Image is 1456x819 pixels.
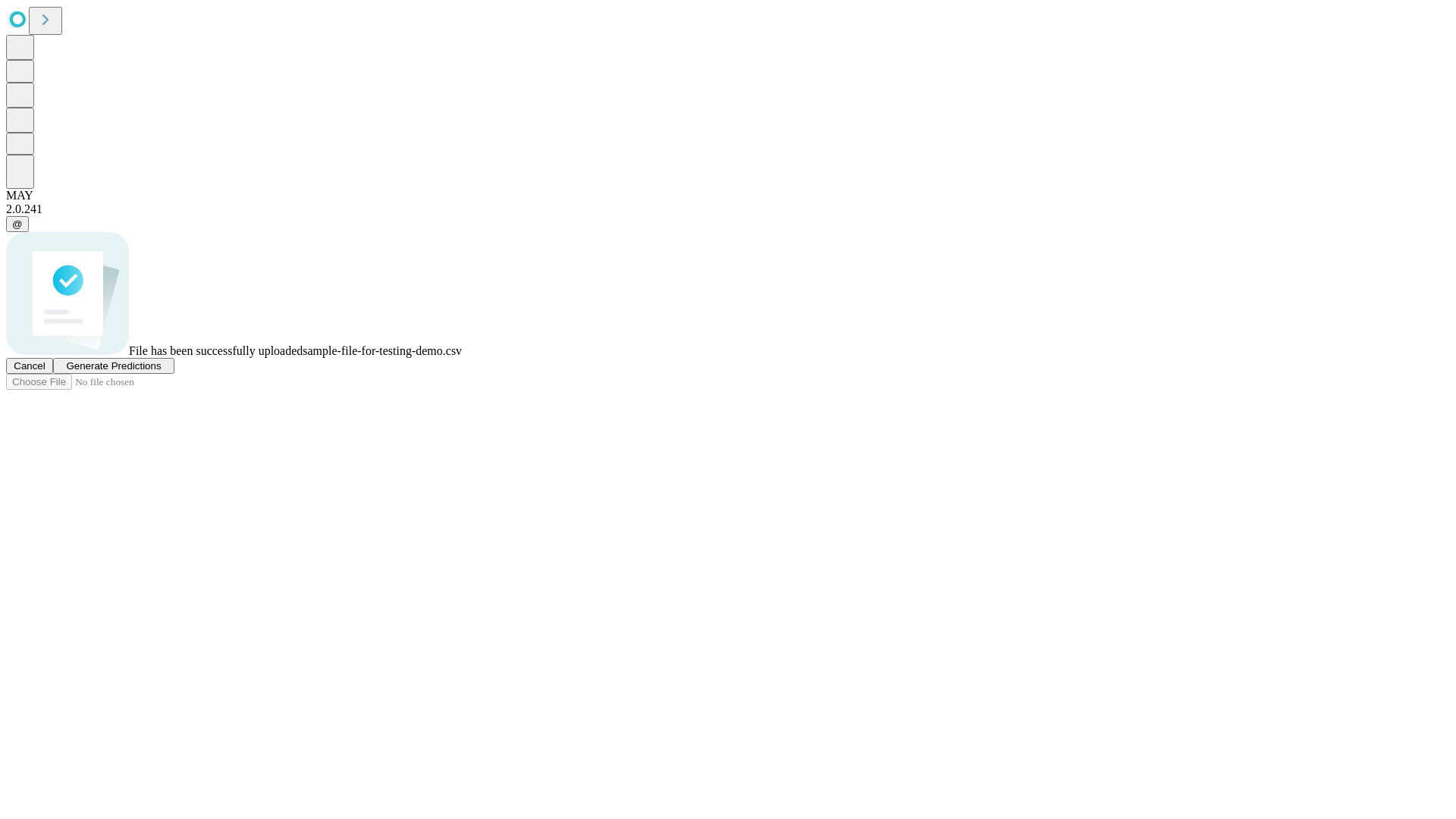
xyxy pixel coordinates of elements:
span: Cancel [14,360,45,372]
span: Generate Predictions [66,360,161,372]
button: Generate Predictions [53,358,174,374]
span: File has been successfully uploaded [129,344,303,357]
div: 2.0.241 [6,202,1450,216]
span: sample-file-for-testing-demo.csv [303,344,462,357]
span: @ [12,218,23,230]
div: MAY [6,189,1450,202]
button: Cancel [6,358,53,374]
button: @ [6,216,29,232]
